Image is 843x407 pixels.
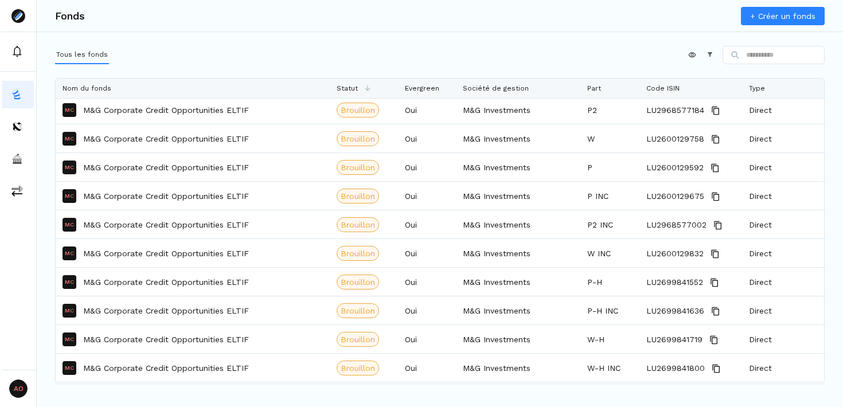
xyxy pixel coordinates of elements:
[341,276,375,288] span: Brouillon
[580,210,639,238] div: P2 INC
[83,190,249,202] a: M&G Corporate Credit Opportunities ELTIF
[708,161,722,175] button: Copy
[2,145,34,173] button: asset-managers
[741,7,825,25] a: + Créer un fonds
[341,219,375,230] span: Brouillon
[742,325,828,353] div: Direct
[63,84,111,92] span: Nom du fonds
[709,132,723,146] button: Copy
[11,153,23,165] img: asset-managers
[65,107,74,113] p: MC
[646,297,704,325] span: LU2699841636
[341,104,375,116] span: Brouillon
[65,136,74,142] p: MC
[456,210,580,238] div: M&G Investments
[83,248,249,259] a: M&G Corporate Credit Opportunities ELTIF
[742,239,828,267] div: Direct
[398,153,456,181] div: Oui
[742,210,828,238] div: Direct
[749,84,765,92] span: Type
[398,354,456,382] div: Oui
[580,296,639,324] div: P-H INC
[580,354,639,382] div: W-H INC
[742,182,828,210] div: Direct
[580,182,639,210] div: P INC
[65,193,74,199] p: MC
[742,96,828,124] div: Direct
[398,124,456,152] div: Oui
[83,334,249,345] a: M&G Corporate Credit Opportunities ELTIF
[646,354,705,382] span: LU2699841800
[456,153,580,181] div: M&G Investments
[742,124,828,152] div: Direct
[405,84,439,92] span: Evergreen
[2,81,34,108] button: funds
[83,276,249,288] a: M&G Corporate Credit Opportunities ELTIF
[709,304,723,318] button: Copy
[709,104,723,118] button: Copy
[742,296,828,324] div: Direct
[83,219,249,230] a: M&G Corporate Credit Opportunities ELTIF
[646,182,704,210] span: LU2600129675
[341,334,375,345] span: Brouillon
[646,96,704,124] span: LU2968577184
[580,239,639,267] div: W INC
[708,276,721,289] button: Copy
[580,325,639,353] div: W-H
[580,124,639,152] div: W
[398,296,456,324] div: Oui
[456,268,580,296] div: M&G Investments
[398,239,456,267] div: Oui
[587,84,601,92] span: Part
[456,354,580,382] div: M&G Investments
[337,84,358,92] span: Statut
[456,182,580,210] div: M&G Investments
[646,84,680,92] span: Code ISIN
[398,268,456,296] div: Oui
[709,362,723,375] button: Copy
[463,84,529,92] span: Société de gestion
[83,305,249,316] a: M&G Corporate Credit Opportunities ELTIF
[341,133,375,144] span: Brouillon
[646,125,704,153] span: LU2600129758
[11,185,23,197] img: commissions
[2,177,34,205] button: commissions
[742,268,828,296] div: Direct
[83,362,249,374] a: M&G Corporate Credit Opportunities ELTIF
[398,210,456,238] div: Oui
[2,113,34,140] button: distributors
[708,247,722,261] button: Copy
[398,182,456,210] div: Oui
[456,96,580,124] div: M&G Investments
[9,379,28,398] span: AO
[83,104,249,116] a: M&G Corporate Credit Opportunities ELTIF
[646,326,702,354] span: LU2699841719
[65,336,74,342] p: MC
[11,121,23,132] img: distributors
[65,165,74,170] p: MC
[398,325,456,353] div: Oui
[341,362,375,374] span: Brouillon
[11,89,23,100] img: funds
[646,240,704,268] span: LU2600129832
[580,96,639,124] div: P2
[83,162,249,173] a: M&G Corporate Credit Opportunities ELTIF
[83,133,249,144] p: M&G Corporate Credit Opportunities ELTIF
[341,190,375,202] span: Brouillon
[398,96,456,124] div: Oui
[55,11,85,21] h3: Fonds
[646,268,703,296] span: LU2699841552
[65,308,74,314] p: MC
[65,279,74,285] p: MC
